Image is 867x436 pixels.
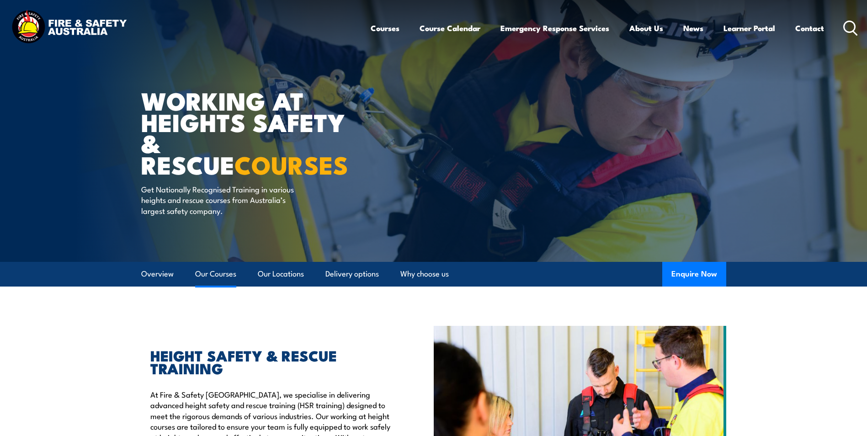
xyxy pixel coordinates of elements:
a: Our Locations [258,262,304,286]
a: Course Calendar [420,16,480,40]
a: Delivery options [325,262,379,286]
a: Our Courses [195,262,236,286]
a: Courses [371,16,399,40]
strong: COURSES [234,145,348,183]
p: Get Nationally Recognised Training in various heights and rescue courses from Australia’s largest... [141,184,308,216]
h2: HEIGHT SAFETY & RESCUE TRAINING [150,349,392,374]
a: Overview [141,262,174,286]
a: Learner Portal [723,16,775,40]
a: News [683,16,703,40]
button: Enquire Now [662,262,726,287]
h1: WORKING AT HEIGHTS SAFETY & RESCUE [141,90,367,175]
a: Why choose us [400,262,449,286]
a: About Us [629,16,663,40]
a: Contact [795,16,824,40]
a: Emergency Response Services [500,16,609,40]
